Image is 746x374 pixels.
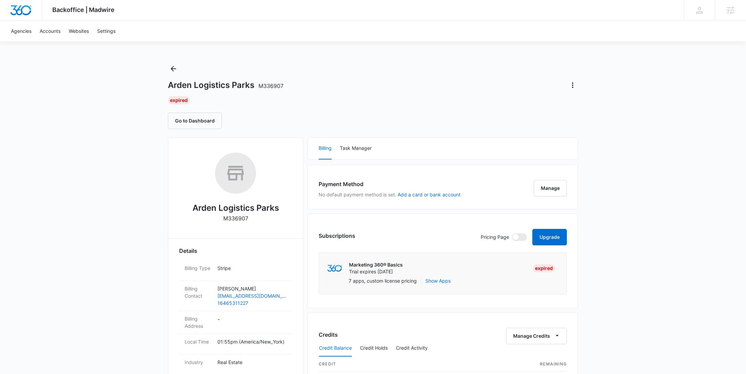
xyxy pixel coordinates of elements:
[533,264,555,272] div: Expired
[185,359,212,366] dt: Industry
[360,340,388,357] button: Credit Holds
[396,340,428,357] button: Credit Activity
[217,359,287,366] p: Real Estate
[168,80,283,90] h1: Arden Logistics Parks
[349,261,403,268] p: Marketing 360® Basics
[179,334,292,354] div: Local Time01:55pm (America/New_York)
[349,268,403,275] p: Trial expires [DATE]
[534,180,567,196] button: Manage
[532,229,567,245] button: Upgrade
[52,6,115,13] span: Backoffice | Madwire
[217,338,287,345] p: 01:55pm ( America/New_York )
[217,315,287,330] dd: -
[185,265,212,272] dt: Billing Type
[217,299,287,307] a: 16465311227
[36,21,65,41] a: Accounts
[319,191,461,198] p: No default payment method is set.
[217,292,287,299] a: [EMAIL_ADDRESS][DOMAIN_NAME]
[168,113,222,129] button: Go to Dashboard
[168,63,179,74] button: Back
[7,21,36,41] a: Agencies
[258,82,283,89] span: M336907
[65,21,93,41] a: Websites
[349,277,417,284] p: 7 apps, custom license pricing
[319,180,461,188] h3: Payment Method
[93,21,120,41] a: Settings
[398,192,461,197] button: Add a card or bank account
[168,96,190,104] div: Expired
[179,260,292,281] div: Billing TypeStripe
[217,285,287,292] p: [PERSON_NAME]
[192,202,279,214] h2: Arden Logistics Parks
[185,338,212,345] dt: Local Time
[179,247,197,255] span: Details
[319,331,338,339] h3: Credits
[327,265,342,272] img: marketing360Logo
[506,328,567,344] button: Manage Credits
[481,233,509,241] p: Pricing Page
[319,232,355,240] h3: Subscriptions
[567,80,578,91] button: Actions
[179,281,292,311] div: Billing Contact[PERSON_NAME][EMAIL_ADDRESS][DOMAIN_NAME]16465311227
[217,265,287,272] p: Stripe
[319,340,352,357] button: Credit Balance
[319,357,494,372] th: credit
[340,138,372,159] button: Task Manager
[319,138,332,159] button: Billing
[179,311,292,334] div: Billing Address-
[425,277,451,284] button: Show Apps
[185,285,212,299] dt: Billing Contact
[185,315,212,330] dt: Billing Address
[223,214,248,222] p: M336907
[494,357,567,372] th: Remaining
